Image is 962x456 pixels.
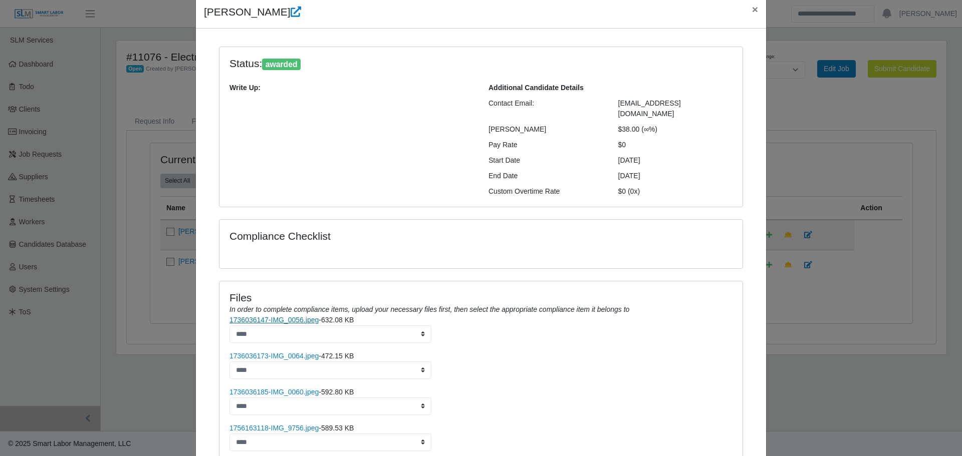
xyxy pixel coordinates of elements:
[618,99,681,118] span: [EMAIL_ADDRESS][DOMAIN_NAME]
[481,186,611,197] div: Custom Overtime Rate
[611,124,741,135] div: $38.00 (∞%)
[618,187,640,195] span: $0 (0x)
[321,316,354,324] span: 632.08 KB
[229,388,319,396] a: 1736036185-IMG_0060.jpeg
[481,171,611,181] div: End Date
[611,155,741,166] div: [DATE]
[229,305,629,313] i: In order to complete compliance items, upload your necessary files first, then select the appropr...
[481,140,611,150] div: Pay Rate
[321,388,354,396] span: 592.80 KB
[229,57,603,71] h4: Status:
[229,352,319,360] a: 1736036173-IMG_0064.jpeg
[321,352,354,360] span: 472.15 KB
[229,424,319,432] a: 1756163118-IMG_9756.jpeg
[321,424,354,432] span: 589.53 KB
[229,316,319,324] a: 1736036147-IMG_0056.jpeg
[262,59,301,71] span: awarded
[229,230,560,242] h4: Compliance Checklist
[229,291,733,304] h4: Files
[481,124,611,135] div: [PERSON_NAME]
[481,98,611,119] div: Contact Email:
[489,84,584,92] b: Additional Candidate Details
[481,155,611,166] div: Start Date
[229,423,733,451] li: -
[618,172,640,180] span: [DATE]
[229,387,733,415] li: -
[229,315,733,343] li: -
[229,351,733,379] li: -
[611,140,741,150] div: $0
[229,84,261,92] b: Write Up:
